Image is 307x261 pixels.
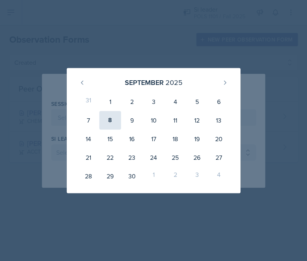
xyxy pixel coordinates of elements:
div: 25 [164,148,186,167]
div: 29 [99,167,121,185]
div: 26 [186,148,208,167]
div: 16 [121,130,143,148]
div: 18 [164,130,186,148]
div: 15 [99,130,121,148]
div: 7 [78,111,99,130]
div: 12 [186,111,208,130]
div: 1 [99,92,121,111]
div: 13 [208,111,229,130]
div: 17 [143,130,164,148]
div: 11 [164,111,186,130]
div: 21 [78,148,99,167]
div: 2 [121,92,143,111]
div: 24 [143,148,164,167]
div: 20 [208,130,229,148]
div: 5 [186,92,208,111]
div: 10 [143,111,164,130]
div: 3 [186,167,208,185]
div: 30 [121,167,143,185]
div: 8 [99,111,121,130]
div: 19 [186,130,208,148]
div: 1 [143,167,164,185]
div: September [125,77,164,88]
div: 23 [121,148,143,167]
div: 14 [78,130,99,148]
div: 31 [78,92,99,111]
div: 9 [121,111,143,130]
div: 2 [164,167,186,185]
div: 6 [208,92,229,111]
div: 3 [143,92,164,111]
div: 4 [208,167,229,185]
div: 28 [78,167,99,185]
div: 2025 [166,77,183,88]
div: 4 [164,92,186,111]
div: 27 [208,148,229,167]
div: 22 [99,148,121,167]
